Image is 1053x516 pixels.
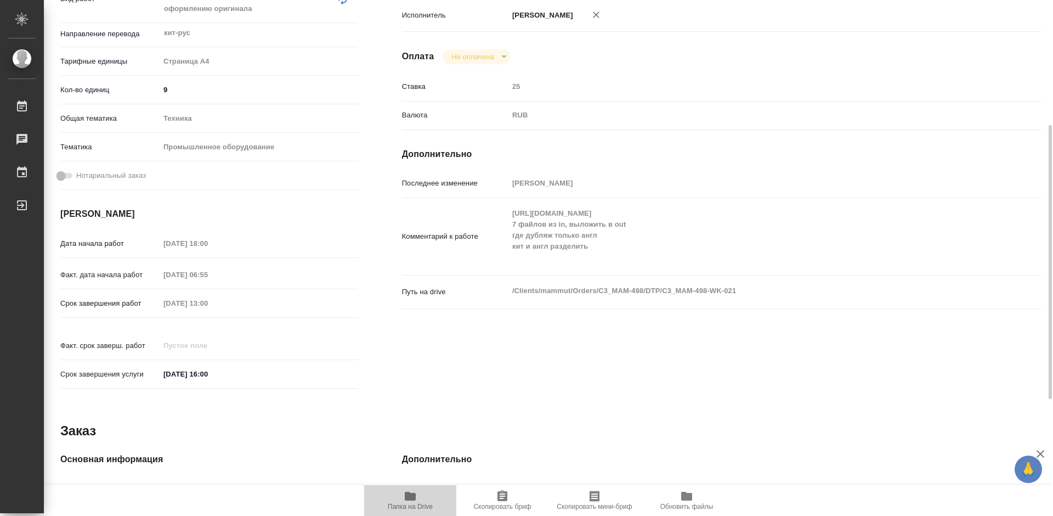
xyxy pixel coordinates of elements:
[508,204,988,267] textarea: [URL][DOMAIN_NAME] 7 файлов из in, выложить в out где дубляж только англ кит и англ разделить
[60,85,160,96] p: Кол-во единиц
[60,142,160,153] p: Тематика
[584,3,608,27] button: Удалить исполнителя
[557,503,632,511] span: Скопировать мини-бриф
[660,503,714,511] span: Обновить файлы
[548,485,641,516] button: Скопировать мини-бриф
[60,238,160,249] p: Дата начала работ
[364,485,456,516] button: Папка на Drive
[402,484,508,495] p: Путь на drive
[60,207,358,221] h4: [PERSON_NAME]
[60,113,160,124] p: Общая тематика
[76,170,146,181] span: Нотариальный заказ
[160,235,256,251] input: Пустое поле
[60,298,160,309] p: Срок завершения работ
[160,138,358,156] div: Промышленное оборудование
[60,369,160,380] p: Срок завершения услуги
[641,485,733,516] button: Обновить файлы
[508,10,573,21] p: [PERSON_NAME]
[160,109,358,128] div: Техника
[508,481,988,497] input: Пустое поле
[160,295,256,311] input: Пустое поле
[1015,456,1042,483] button: 🙏
[402,50,434,63] h4: Оплата
[60,56,160,67] p: Тарифные единицы
[473,503,531,511] span: Скопировать бриф
[443,49,510,64] div: Не оплачена
[402,178,508,189] p: Последнее изменение
[1019,458,1038,481] span: 🙏
[508,106,988,125] div: RUB
[60,453,358,466] h4: Основная информация
[160,82,358,98] input: ✎ Введи что-нибудь
[402,148,1041,161] h4: Дополнительно
[160,338,256,354] input: Пустое поле
[60,422,96,440] h2: Заказ
[508,175,988,191] input: Пустое поле
[60,29,160,40] p: Направление перевода
[60,340,160,351] p: Факт. срок заверш. работ
[160,366,256,382] input: ✎ Введи что-нибудь
[402,231,508,242] p: Комментарий к работе
[60,270,160,281] p: Факт. дата начала работ
[160,481,358,497] input: Пустое поле
[402,287,508,298] p: Путь на drive
[402,453,1041,466] h4: Дополнительно
[388,503,433,511] span: Папка на Drive
[448,52,497,61] button: Не оплачена
[402,81,508,92] p: Ставка
[402,10,508,21] p: Исполнитель
[160,52,358,71] div: Страница А4
[508,282,988,300] textarea: /Clients/mammut/Orders/C3_MAM-498/DTP/C3_MAM-498-WK-021
[456,485,548,516] button: Скопировать бриф
[60,484,160,495] p: Код заказа
[508,78,988,94] input: Пустое поле
[160,267,256,283] input: Пустое поле
[402,110,508,121] p: Валюта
